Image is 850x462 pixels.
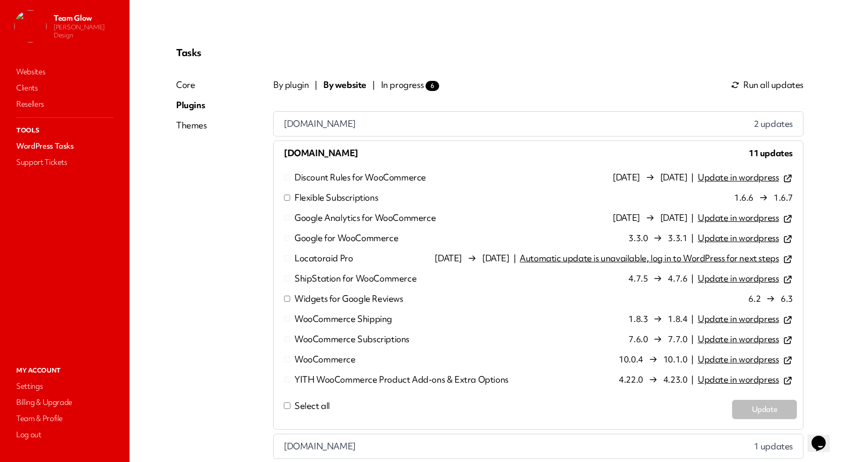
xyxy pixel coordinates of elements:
a: Support Tickets [14,155,115,169]
a: Clients [14,81,115,95]
p: Google for WooCommerce [294,232,398,244]
span: 7.6.0 7.7.0 [628,335,687,343]
p: ShipStation for WooCommerce [294,272,416,285]
a: Websites [14,65,115,79]
span: 2 updates [744,114,803,134]
span: 10.0.4 10.1.0 [619,355,687,363]
p: WooCommerce Subscriptions [294,333,409,345]
span: 1.8.3 1.8.4 [628,315,687,323]
span: 4.22.0 4.23.0 [619,376,687,384]
span: Update in wordpress [698,353,779,365]
span: | [372,79,375,91]
p: Tools [14,124,115,137]
span: [DATE] [DATE] [613,214,687,222]
p: WooCommerce Shipping [294,313,392,325]
span: Update in wordpress [698,212,779,223]
span: In progress [381,79,439,91]
span: | [691,212,694,224]
span: 1.6.6 1.6.7 [734,194,793,202]
input: Flexible Subscriptions [284,195,290,201]
span: | [315,79,317,91]
span: Select all [294,400,330,411]
p: Locatoraid Pro [294,252,353,264]
a: Settings [14,379,115,393]
button: Update [732,400,797,419]
a: WordPress Tasks [14,139,115,153]
a: Update in wordpress [698,272,793,285]
span: Update in wordpress [698,333,779,345]
span: | [691,353,694,365]
span: | [691,272,694,285]
input: WooCommerce [284,356,290,363]
input: Select all [284,402,290,409]
input: WooCommerce Shipping [284,316,290,322]
span: [DATE] [DATE] [613,173,687,181]
span: Update in wordpress [698,171,779,183]
a: Resellers [14,97,115,111]
input: Google Analytics for WooCommerce [284,215,290,221]
span: Automatic update is unavailable, log in to WordPress for next steps [520,252,779,264]
iframe: chat widget [807,422,840,452]
span: [DOMAIN_NAME] [284,118,356,130]
input: Discount Rules for WooCommerce [284,174,290,181]
a: Log out [14,428,115,442]
span: | [691,333,694,345]
span: By website [323,79,366,91]
a: Update in wordpress [698,333,793,345]
span: | [691,171,694,183]
p: Team Glow [54,13,121,23]
a: Update in wordpress [698,374,793,386]
p: My Account [14,364,115,377]
span: 6 [426,81,439,91]
a: Update in wordpress [698,313,793,325]
span: [DOMAIN_NAME] [284,147,358,159]
span: | [691,313,694,325]
input: WooCommerce Subscriptions [284,336,290,343]
p: YITH WooCommerce Product Add-ons & Extra Options [294,374,508,386]
span: 4.7.5 4.7.6 [628,274,687,283]
span: | [514,252,516,264]
input: Widgets for Google Reviews [284,296,290,302]
a: Automatic update is unavailable, log in to WordPress for next steps [520,252,793,264]
span: Update in wordpress [698,272,779,284]
span: Update in wordpress [698,313,779,325]
input: Locatoraid Pro [284,255,290,262]
a: Billing & Upgrade [14,395,115,409]
p: Google Analytics for WooCommerce [294,212,436,224]
span: By plugin [273,79,309,91]
a: Update in wordpress [698,212,793,224]
a: Update in wordpress [698,232,793,244]
a: Update in wordpress [698,171,793,183]
button: Run all updates [731,79,803,91]
a: Team & Profile [14,411,115,426]
input: ShipStation for WooCommerce [284,275,290,282]
span: Update in wordpress [698,232,779,244]
span: 3.3.0 3.3.1 [628,234,687,242]
div: Plugins [176,99,207,111]
span: 11 updates [739,143,803,163]
p: Flexible Subscriptions [294,192,378,204]
input: YITH WooCommerce Product Add-ons & Extra Options [284,377,290,383]
span: | [691,232,694,244]
input: Google for WooCommerce [284,235,290,242]
span: | [691,374,694,386]
span: [DATE] [DATE] [435,254,509,262]
p: Tasks [176,47,803,59]
span: Update in wordpress [698,374,779,385]
span: [DOMAIN_NAME] [284,440,356,452]
span: Run all updates [743,79,803,91]
div: Core [176,79,207,91]
p: Widgets for Google Reviews [294,293,403,305]
span: 1 updates [744,436,803,456]
p: [PERSON_NAME] Design [54,23,121,39]
p: WooCommerce [294,353,356,365]
span: 6.2 6.3 [748,295,793,303]
a: Update in wordpress [698,353,793,365]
